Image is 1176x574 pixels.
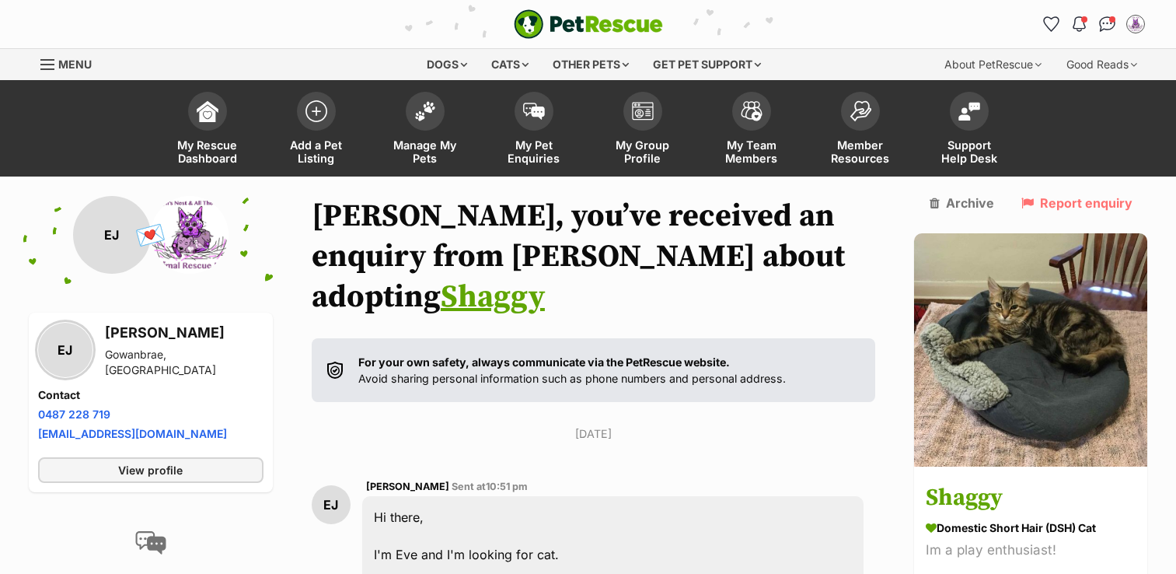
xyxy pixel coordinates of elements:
[608,138,678,165] span: My Group Profile
[312,485,351,524] div: EJ
[480,84,588,177] a: My Pet Enquiries
[514,9,663,39] a: PetRescue
[441,278,545,317] a: Shaggy
[825,138,895,165] span: Member Resources
[1123,12,1148,37] button: My account
[1073,16,1085,32] img: notifications-46538b983faf8c2785f20acdc204bb7945ddae34d4c08c2a6579f10ce5e182be.svg
[305,100,327,122] img: add-pet-listing-icon-0afa8454b4691262ce3f59096e99ab1cd57d4a30225e0717b998d2c9b9846f56.svg
[697,84,806,177] a: My Team Members
[38,408,110,421] a: 0487 228 719
[414,101,436,121] img: manage-my-pets-icon-02211641906a0b7f246fdf0571729dbe1e7629f14944591b6c1af311fb30b64b.svg
[717,138,787,165] span: My Team Members
[173,138,243,165] span: My Rescue Dashboard
[1021,196,1132,210] a: Report enquiry
[933,49,1052,80] div: About PetRescue
[632,102,654,121] img: group-profile-icon-3fa3cf56718a62981997c0bc7e787c4b2cf8bcc04b72c1350f741eb67cf2f40e.svg
[806,84,915,177] a: Member Resources
[135,531,166,555] img: conversation-icon-4a6f8262b818ee0b60e3300018af0b2d0b884aa5de6e9bcb8d3d4eeb1a70a7c4.svg
[38,427,227,440] a: [EMAIL_ADDRESS][DOMAIN_NAME]
[588,84,697,177] a: My Group Profile
[480,49,539,80] div: Cats
[1128,16,1143,32] img: Robyn Hunter profile pic
[312,425,876,442] p: [DATE]
[1099,16,1115,32] img: chat-41dd97257d64d25036548639549fe6c8038ab92f7586957e7f3b1b290dea8141.svg
[371,84,480,177] a: Manage My Pets
[1095,12,1120,37] a: Conversations
[366,481,449,492] span: [PERSON_NAME]
[358,355,730,369] strong: For your own safety, always communicate via the PetRescue website.
[312,196,876,317] h1: [PERSON_NAME], you’ve received an enquiry from [PERSON_NAME] about adopting
[38,387,263,403] h4: Contact
[523,103,545,120] img: pet-enquiries-icon-7e3ad2cf08bfb03b45e93fb7055b45f3efa6380592205ae92323e6603595dc1f.svg
[915,84,1024,177] a: Support Help Desk
[452,481,528,492] span: Sent at
[281,138,351,165] span: Add a Pet Listing
[133,219,168,252] span: 💌
[118,462,183,478] span: View profile
[514,9,663,39] img: logo-e224e6f780fb5917bec1dbf3a21bbac754714ae5b6737aabdf751b685950b380.svg
[926,541,1136,562] div: Im a play enthusiast!
[1067,12,1092,37] button: Notifications
[642,49,772,80] div: Get pet support
[1039,12,1064,37] a: Favourites
[926,520,1136,537] div: Domestic Short Hair (DSH) Cat
[358,354,786,387] p: Avoid sharing personal information such as phone numbers and personal address.
[542,49,640,80] div: Other pets
[197,100,218,122] img: dashboard-icon-eb2f2d2d3e046f16d808141f083e7271f6b2e854fb5c12c21221c1fb7104beca.svg
[390,138,460,165] span: Manage My Pets
[105,347,263,378] div: Gowanbrae, [GEOGRAPHIC_DATA]
[741,101,762,121] img: team-members-icon-5396bd8760b3fe7c0b43da4ab00e1e3bb1a5d9ba89233759b79545d2d3fc5d0d.svg
[930,196,994,210] a: Archive
[40,49,103,77] a: Menu
[1056,49,1148,80] div: Good Reads
[58,58,92,71] span: Menu
[73,196,151,274] div: EJ
[914,233,1147,467] img: Shaggy
[486,481,528,492] span: 10:51 pm
[926,481,1136,516] h3: Shaggy
[850,100,871,121] img: member-resources-icon-8e73f808a243e03378d46382f2149f9095a855e16c252ad45f914b54edf8863c.svg
[1039,12,1148,37] ul: Account quick links
[499,138,569,165] span: My Pet Enquiries
[934,138,1004,165] span: Support Help Desk
[958,102,980,121] img: help-desk-icon-fdf02630f3aa405de69fd3d07c3f3aa587a6932b1a1747fa1d2bba05be0121f9.svg
[416,49,478,80] div: Dogs
[38,323,92,377] div: EJ
[262,84,371,177] a: Add a Pet Listing
[151,196,229,274] img: Robyn's Nest Animal Rescue profile pic
[105,322,263,344] h3: [PERSON_NAME]
[153,84,262,177] a: My Rescue Dashboard
[38,457,263,483] a: View profile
